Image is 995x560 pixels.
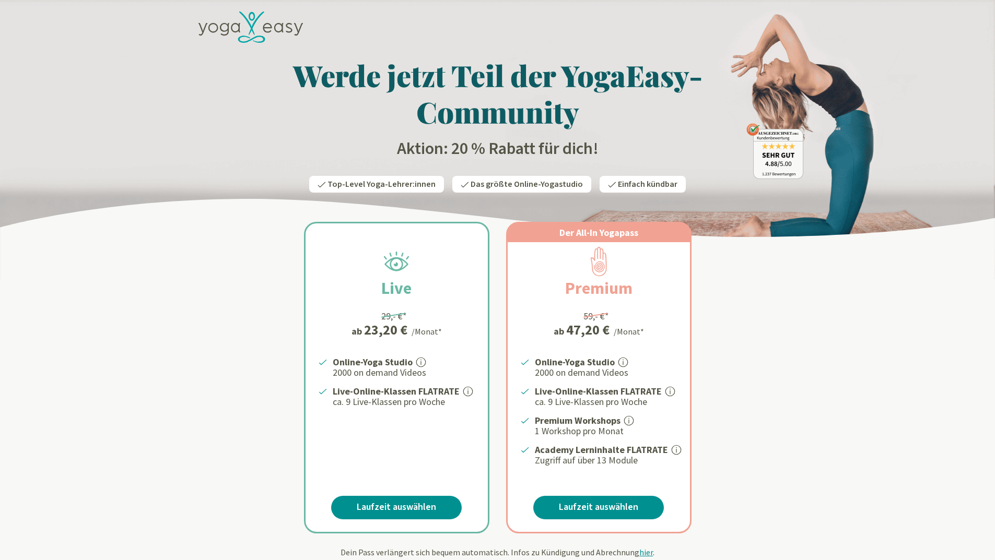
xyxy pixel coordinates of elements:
strong: Online-Yoga Studio [535,356,615,368]
p: Zugriff auf über 13 Module [535,454,677,467]
strong: Premium Workshops [535,414,621,426]
h2: Premium [540,276,658,301]
strong: Live-Online-Klassen FLATRATE [535,385,662,397]
div: 29,- €* [381,309,407,323]
p: ca. 9 Live-Klassen pro Woche [535,396,677,408]
strong: Academy Lerninhalte FLATRATE [535,444,668,456]
strong: Online-Yoga Studio [333,356,413,368]
a: Laufzeit auswählen [331,496,462,519]
div: /Monat* [614,325,644,338]
h2: Aktion: 20 % Rabatt für dich! [192,138,803,159]
div: 47,20 € [566,323,610,337]
div: 59,- €* [583,309,609,323]
span: Top-Level Yoga-Lehrer:innen [327,178,436,190]
span: ab [352,324,364,338]
span: ab [554,324,566,338]
p: 1 Workshop pro Monat [535,425,677,437]
div: /Monat* [412,325,442,338]
a: Laufzeit auswählen [533,496,664,519]
span: Einfach kündbar [618,178,677,190]
span: Das größte Online-Yogastudio [471,178,583,190]
p: 2000 on demand Videos [333,366,475,379]
span: Der All-In Yogapass [559,227,638,239]
div: 23,20 € [364,323,407,337]
strong: Live-Online-Klassen FLATRATE [333,385,460,397]
p: 2000 on demand Videos [535,366,677,379]
p: ca. 9 Live-Klassen pro Woche [333,396,475,408]
span: hier [639,547,653,557]
img: ausgezeichnet_badge.png [746,123,803,179]
h1: Werde jetzt Teil der YogaEasy-Community [192,57,803,130]
h2: Live [356,276,437,301]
